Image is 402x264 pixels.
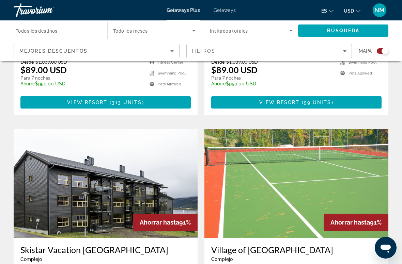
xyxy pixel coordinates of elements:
[327,28,360,33] span: Búsqueda
[344,8,354,14] span: USD
[20,245,191,255] a: Skistar Vacation [GEOGRAPHIC_DATA]
[14,129,198,238] img: Skistar Vacation Club Are Village
[20,81,143,86] p: $950.00 USD
[226,59,258,65] span: $1,039.00 USD
[210,28,248,34] span: Invitados totales
[211,245,382,255] a: Village of [GEOGRAPHIC_DATA]
[211,59,225,65] span: Desde
[330,219,370,226] span: Ahorrar hasta
[19,48,88,54] span: Mejores descuentos
[19,47,174,55] mat-select: Sort by
[35,59,67,65] span: $1,039.00 USD
[20,257,42,262] span: Complejo
[211,96,382,109] button: View Resort(59 units)
[374,7,385,14] span: NM
[204,129,388,238] img: Village of Winnipesaukee
[211,75,334,81] p: Para 7 noches
[259,100,299,105] span: View Resort
[299,100,333,105] span: ( )
[158,60,183,65] span: Fitness Center
[107,100,144,105] span: ( )
[359,46,372,56] span: Mapa
[214,7,236,13] a: Getaways
[133,214,198,231] div: 91%
[321,6,334,16] button: Change language
[67,100,107,105] span: View Resort
[14,1,82,19] a: Travorium
[20,81,35,86] span: Ahorre
[20,96,191,109] button: View Resort(313 units)
[20,59,34,65] span: Desde
[113,28,148,34] span: Todo los meses
[211,81,226,86] span: Ahorre
[20,75,143,81] p: Para 7 noches
[16,27,98,35] input: Select destination
[20,65,67,75] p: $89.00 USD
[112,100,142,105] span: 313 units
[321,8,327,14] span: es
[349,60,376,65] span: Swimming Pool
[375,237,397,259] iframe: Botón para iniciar la ventana de mensajería
[211,257,233,262] span: Complejo
[344,6,360,16] button: Change currency
[298,24,388,37] button: Search
[158,82,181,86] span: Pets Allowed
[371,3,388,17] button: User Menu
[211,81,334,86] p: $950.00 USD
[167,7,200,13] a: Getaways Plus
[211,65,258,75] p: $89.00 USD
[324,214,388,231] div: 91%
[192,48,216,54] span: Filtros
[186,44,352,58] button: Filters
[16,28,58,34] span: Todos los destinos
[349,71,372,76] span: Pets Allowed
[304,100,331,105] span: 59 units
[140,219,179,226] span: Ahorrar hasta
[158,71,186,76] span: Swimming Pool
